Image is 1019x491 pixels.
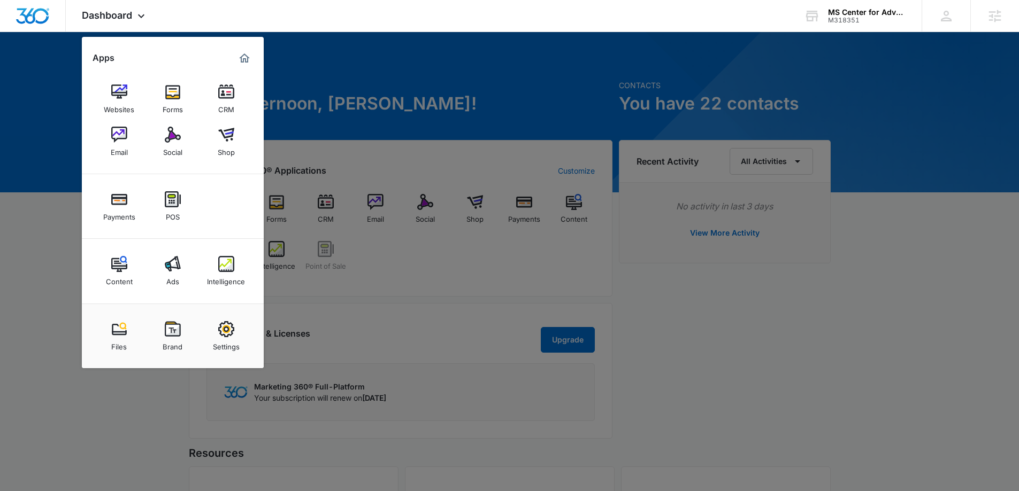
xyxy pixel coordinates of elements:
[218,100,234,114] div: CRM
[166,272,179,286] div: Ads
[152,316,193,356] a: Brand
[152,251,193,291] a: Ads
[152,121,193,162] a: Social
[207,272,245,286] div: Intelligence
[111,143,128,157] div: Email
[99,316,140,356] a: Files
[152,186,193,227] a: POS
[152,79,193,119] a: Forms
[213,337,240,351] div: Settings
[206,79,247,119] a: CRM
[93,53,114,63] h2: Apps
[206,121,247,162] a: Shop
[163,143,182,157] div: Social
[111,337,127,351] div: Files
[99,186,140,227] a: Payments
[828,17,906,24] div: account id
[104,100,134,114] div: Websites
[163,100,183,114] div: Forms
[206,316,247,356] a: Settings
[82,10,132,21] span: Dashboard
[166,207,180,221] div: POS
[218,143,235,157] div: Shop
[163,337,182,351] div: Brand
[106,272,133,286] div: Content
[206,251,247,291] a: Intelligence
[99,79,140,119] a: Websites
[828,8,906,17] div: account name
[99,121,140,162] a: Email
[236,50,253,67] a: Marketing 360® Dashboard
[103,207,135,221] div: Payments
[99,251,140,291] a: Content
